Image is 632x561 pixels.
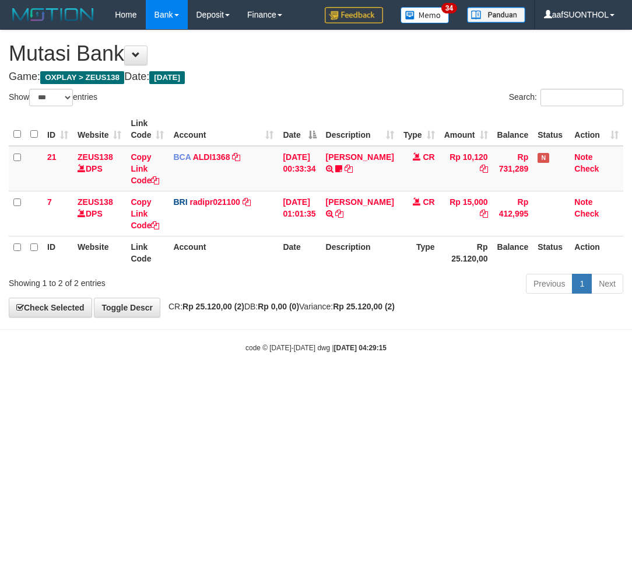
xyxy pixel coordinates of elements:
th: Description: activate to sort column ascending [321,113,399,146]
a: ALDI1368 [193,152,230,162]
a: Next [591,274,623,294]
small: code © [DATE]-[DATE] dwg | [245,344,387,352]
td: Rp 412,995 [493,191,533,236]
span: 7 [47,197,52,207]
a: [PERSON_NAME] [326,197,394,207]
a: ZEUS138 [78,197,113,207]
input: Search: [540,89,623,106]
select: Showentries [29,89,73,106]
span: [DATE] [149,71,185,84]
th: Rp 25.120,00 [440,236,493,269]
span: CR: DB: Variance: [163,302,395,311]
a: Copy BUDI EFENDI to clipboard [335,209,343,218]
div: Showing 1 to 2 of 2 entries [9,273,255,289]
a: ZEUS138 [78,152,113,162]
th: Balance [493,113,533,146]
span: BCA [173,152,191,162]
a: Toggle Descr [94,298,160,318]
th: Website: activate to sort column ascending [73,113,126,146]
th: Date [278,236,321,269]
td: Rp 10,120 [440,146,493,191]
th: ID: activate to sort column ascending [43,113,73,146]
th: Status [533,113,570,146]
td: [DATE] 01:01:35 [278,191,321,236]
th: Link Code: activate to sort column ascending [126,113,168,146]
td: Rp 731,289 [493,146,533,191]
a: Copy Link Code [131,197,159,230]
th: Account: activate to sort column ascending [168,113,278,146]
strong: Rp 0,00 (0) [258,302,299,311]
h4: Game: Date: [9,71,623,83]
span: 21 [47,152,57,162]
a: Check Selected [9,298,92,318]
th: Account [168,236,278,269]
span: Has Note [538,153,549,163]
th: Website [73,236,126,269]
span: CR [423,152,434,162]
h1: Mutasi Bank [9,42,623,65]
span: OXPLAY > ZEUS138 [40,71,124,84]
a: Check [574,209,599,218]
a: 1 [572,274,592,294]
a: Copy ARIF NUR CAHYADI to clipboard [345,164,353,173]
td: DPS [73,146,126,191]
img: MOTION_logo.png [9,6,97,23]
label: Show entries [9,89,97,106]
th: Action: activate to sort column ascending [570,113,623,146]
span: BRI [173,197,187,207]
th: ID [43,236,73,269]
a: Note [574,152,592,162]
a: radipr021100 [189,197,240,207]
a: Copy Rp 15,000 to clipboard [480,209,488,218]
a: Previous [526,274,573,294]
th: Balance [493,236,533,269]
th: Status [533,236,570,269]
a: Copy Rp 10,120 to clipboard [480,164,488,173]
img: Feedback.jpg [325,7,383,23]
th: Description [321,236,399,269]
th: Type: activate to sort column ascending [399,113,440,146]
th: Type [399,236,440,269]
span: CR [423,197,434,207]
img: Button%20Memo.svg [401,7,450,23]
th: Link Code [126,236,168,269]
strong: [DATE] 04:29:15 [334,344,387,352]
strong: Rp 25.120,00 (2) [333,302,395,311]
th: Amount: activate to sort column ascending [440,113,493,146]
a: Note [574,197,592,207]
td: [DATE] 00:33:34 [278,146,321,191]
a: Copy ALDI1368 to clipboard [232,152,240,162]
a: Copy radipr021100 to clipboard [243,197,251,207]
span: 34 [441,3,457,13]
a: Check [574,164,599,173]
a: Copy Link Code [131,152,159,185]
a: [PERSON_NAME] [326,152,394,162]
label: Search: [509,89,623,106]
th: Action [570,236,623,269]
img: panduan.png [467,7,525,23]
td: Rp 15,000 [440,191,493,236]
th: Date: activate to sort column descending [278,113,321,146]
td: DPS [73,191,126,236]
strong: Rp 25.120,00 (2) [182,302,244,311]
